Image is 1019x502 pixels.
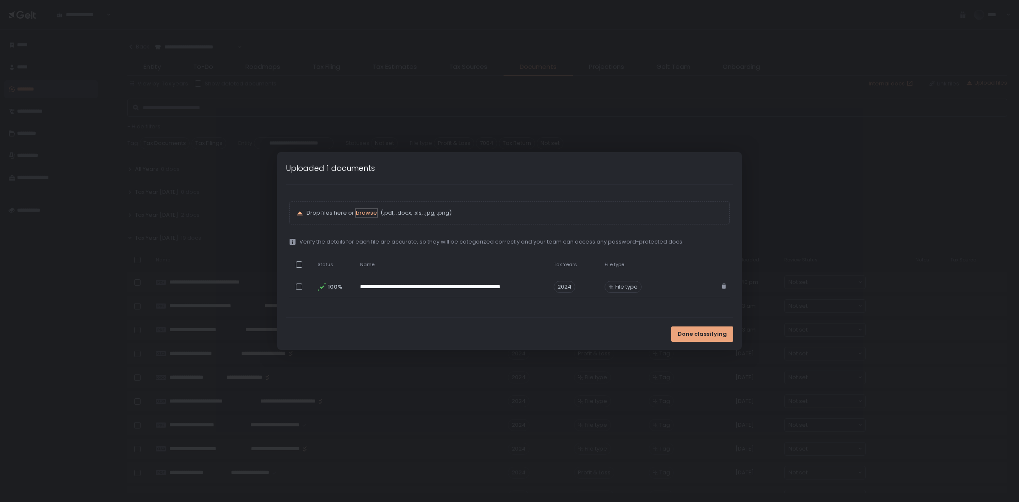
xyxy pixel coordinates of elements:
span: Status [318,261,333,268]
span: 2024 [554,281,575,293]
span: 100% [328,283,341,291]
h1: Uploaded 1 documents [286,162,375,174]
span: Verify the details for each file are accurate, so they will be categorized correctly and your tea... [299,238,684,246]
button: Done classifying [671,326,733,342]
span: File type [615,283,638,291]
span: (.pdf, .docx, .xls, .jpg, .png) [379,209,452,217]
span: Tax Years [554,261,577,268]
span: Name [360,261,374,268]
span: File type [605,261,624,268]
span: Done classifying [678,330,727,338]
button: browse [356,209,377,217]
p: Drop files here or [307,209,723,217]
